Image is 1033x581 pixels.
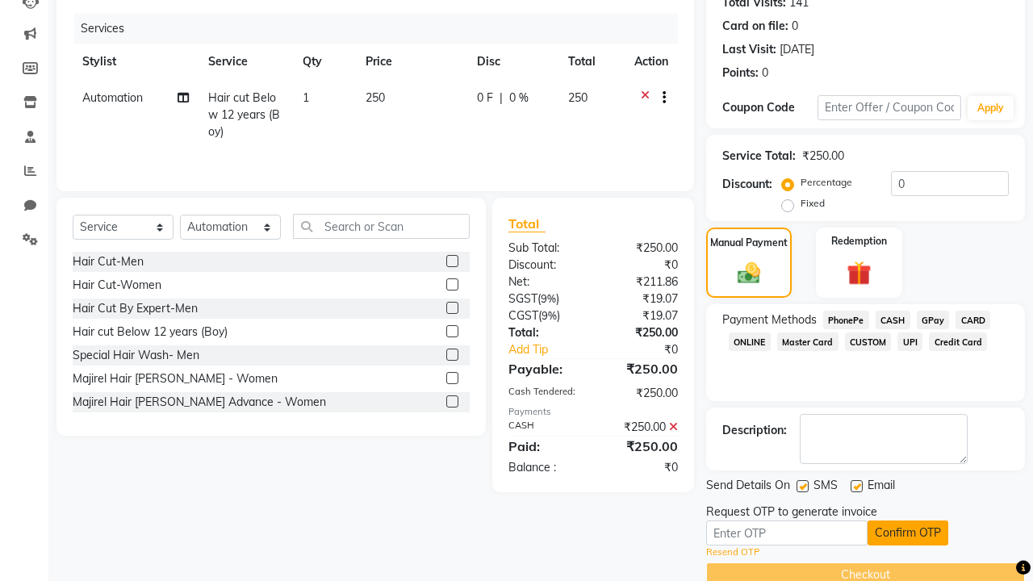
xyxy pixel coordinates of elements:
div: ₹0 [593,459,690,476]
div: Total: [496,324,593,341]
div: ₹250.00 [593,437,690,456]
img: _cash.svg [730,260,768,286]
div: ₹19.07 [593,307,690,324]
input: Search or Scan [293,214,470,239]
div: Payments [508,405,678,419]
span: Payment Methods [722,311,817,328]
div: 0 [762,65,768,82]
span: CGST [508,308,538,323]
span: Email [868,477,895,497]
div: Card on file: [722,18,788,35]
input: Enter OTP [706,520,868,545]
span: GPay [917,311,950,329]
span: Automation [82,90,143,105]
div: ₹250.00 [593,385,690,402]
div: Balance : [496,459,593,476]
div: Hair Cut By Expert-Men [73,300,198,317]
label: Percentage [801,175,852,190]
span: 0 % [509,90,529,107]
th: Total [558,44,625,80]
div: Description: [722,422,787,439]
div: Services [74,14,690,44]
label: Fixed [801,196,825,211]
a: Resend OTP [706,545,759,559]
div: [DATE] [780,41,814,58]
div: Majirel Hair [PERSON_NAME] Advance - Women [73,394,326,411]
div: Special Hair Wash- Men [73,347,199,364]
div: ₹211.86 [593,274,690,290]
div: Cash Tendered: [496,385,593,402]
th: Stylist [73,44,199,80]
button: Apply [968,96,1014,120]
span: 9% [541,292,556,305]
img: _gift.svg [839,258,880,289]
span: CARD [956,311,990,329]
div: Points: [722,65,759,82]
th: Action [625,44,678,80]
th: Price [356,44,467,80]
span: SGST [508,291,537,306]
div: Hair Cut-Men [73,253,144,270]
span: CASH [876,311,910,329]
span: Send Details On [706,477,790,497]
label: Redemption [831,234,887,249]
div: ₹250.00 [593,324,690,341]
div: ( ) [496,290,593,307]
span: UPI [897,332,922,351]
div: Service Total: [722,148,796,165]
input: Enter Offer / Coupon Code [818,95,961,120]
span: SMS [813,477,838,497]
div: CASH [496,419,593,436]
div: 0 [792,18,798,35]
div: ₹0 [593,257,690,274]
span: 0 F [477,90,493,107]
span: | [500,90,503,107]
div: Hair cut Below 12 years (Boy) [73,324,228,341]
label: Manual Payment [710,236,788,250]
div: Net: [496,274,593,290]
span: 1 [303,90,309,105]
div: Coupon Code [722,99,818,116]
span: 9% [542,309,557,322]
div: ₹250.00 [593,419,690,436]
th: Service [199,44,293,80]
div: Discount: [496,257,593,274]
div: Payable: [496,359,593,378]
span: 250 [568,90,588,105]
span: PhonePe [823,311,869,329]
div: Hair Cut-Women [73,277,161,294]
span: Credit Card [929,332,987,351]
button: Confirm OTP [868,520,948,545]
div: ₹250.00 [593,240,690,257]
div: ₹250.00 [593,359,690,378]
div: ₹0 [609,341,690,358]
div: Last Visit: [722,41,776,58]
span: Master Card [777,332,839,351]
div: Request OTP to generate invoice [706,504,877,520]
div: ₹19.07 [593,290,690,307]
div: ( ) [496,307,593,324]
span: Hair cut Below 12 years (Boy) [208,90,280,139]
div: Discount: [722,176,772,193]
div: Majirel Hair [PERSON_NAME] - Women [73,370,278,387]
span: 250 [366,90,385,105]
div: Sub Total: [496,240,593,257]
th: Qty [293,44,356,80]
a: Add Tip [496,341,609,358]
span: Total [508,215,546,232]
span: CUSTOM [845,332,892,351]
span: ONLINE [729,332,771,351]
th: Disc [467,44,558,80]
div: Paid: [496,437,593,456]
div: ₹250.00 [802,148,844,165]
